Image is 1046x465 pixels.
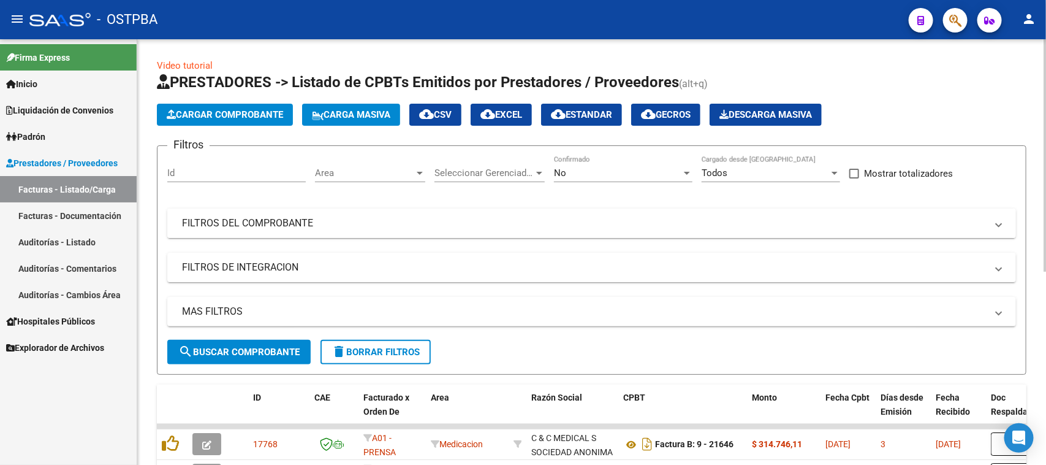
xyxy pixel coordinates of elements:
button: Descarga Masiva [710,104,822,126]
span: Fecha Cpbt [825,393,870,402]
datatable-header-cell: Días desde Emisión [876,385,931,439]
datatable-header-cell: CAE [309,385,358,439]
span: Area [315,167,414,179]
span: Doc Respaldatoria [991,393,1046,417]
h3: Filtros [167,136,210,153]
div: Open Intercom Messenger [1004,423,1034,453]
button: Estandar [541,104,622,126]
span: Gecros [641,109,691,120]
span: CPBT [623,393,645,402]
span: PRESTADORES -> Listado de CPBTs Emitidos por Prestadores / Proveedores [157,74,679,91]
span: - OSTPBA [97,6,157,33]
span: Razón Social [531,393,582,402]
span: Descarga Masiva [719,109,812,120]
datatable-header-cell: Fecha Cpbt [821,385,876,439]
span: Cargar Comprobante [167,109,283,120]
app-download-masive: Descarga masiva de comprobantes (adjuntos) [710,104,822,126]
span: Carga Masiva [312,109,390,120]
button: Gecros [631,104,700,126]
mat-icon: cloud_download [551,107,566,121]
span: Inicio [6,77,37,91]
datatable-header-cell: Razón Social [526,385,618,439]
i: Descargar documento [639,434,655,454]
button: CSV [409,104,461,126]
span: Días desde Emisión [881,393,923,417]
span: [DATE] [825,439,851,449]
mat-icon: menu [10,12,25,26]
span: Buscar Comprobante [178,347,300,358]
button: Cargar Comprobante [157,104,293,126]
mat-icon: search [178,344,193,359]
strong: $ 314.746,11 [752,439,802,449]
mat-expansion-panel-header: MAS FILTROS [167,297,1016,326]
mat-panel-title: FILTROS DEL COMPROBANTE [182,217,987,230]
datatable-header-cell: ID [248,385,309,439]
span: Seleccionar Gerenciador [434,167,534,179]
span: Liquidación de Convenios [6,104,113,117]
div: 30707174702 [531,431,613,457]
datatable-header-cell: Fecha Recibido [931,385,986,439]
button: EXCEL [471,104,532,126]
span: Medicacion [431,439,483,449]
span: Mostrar totalizadores [864,166,953,181]
span: (alt+q) [679,78,708,90]
span: Borrar Filtros [332,347,420,358]
span: Estandar [551,109,612,120]
span: Hospitales Públicos [6,315,95,328]
mat-icon: cloud_download [480,107,495,121]
span: Explorador de Archivos [6,341,104,355]
span: Todos [702,167,727,179]
datatable-header-cell: Monto [747,385,821,439]
datatable-header-cell: Facturado x Orden De [358,385,426,439]
datatable-header-cell: Area [426,385,509,439]
button: Borrar Filtros [320,340,431,364]
mat-icon: delete [332,344,346,359]
strong: Factura B: 9 - 21646 [655,440,733,450]
mat-expansion-panel-header: FILTROS DEL COMPROBANTE [167,209,1016,238]
span: ID [253,393,261,402]
span: Facturado x Orden De [363,393,409,417]
span: Monto [752,393,777,402]
span: A01 - PRENSA [363,433,396,457]
span: CSV [419,109,452,120]
span: No [554,167,566,179]
span: Padrón [6,130,45,144]
mat-panel-title: FILTROS DE INTEGRACION [182,261,987,274]
span: Area [431,393,449,402]
span: 17768 [253,439,278,449]
mat-icon: cloud_download [419,107,434,121]
span: Fecha Recibido [936,393,970,417]
mat-icon: cloud_download [641,107,656,121]
span: [DATE] [936,439,961,449]
span: Firma Express [6,51,70,64]
span: 3 [881,439,885,449]
div: C & C MEDICAL S SOCIEDAD ANONIMA [531,431,613,459]
datatable-header-cell: CPBT [618,385,747,439]
button: Carga Masiva [302,104,400,126]
mat-icon: person [1021,12,1036,26]
span: Prestadores / Proveedores [6,156,118,170]
button: Buscar Comprobante [167,340,311,364]
mat-expansion-panel-header: FILTROS DE INTEGRACION [167,253,1016,282]
a: Video tutorial [157,60,213,71]
mat-panel-title: MAS FILTROS [182,305,987,318]
span: CAE [314,393,330,402]
span: EXCEL [480,109,522,120]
